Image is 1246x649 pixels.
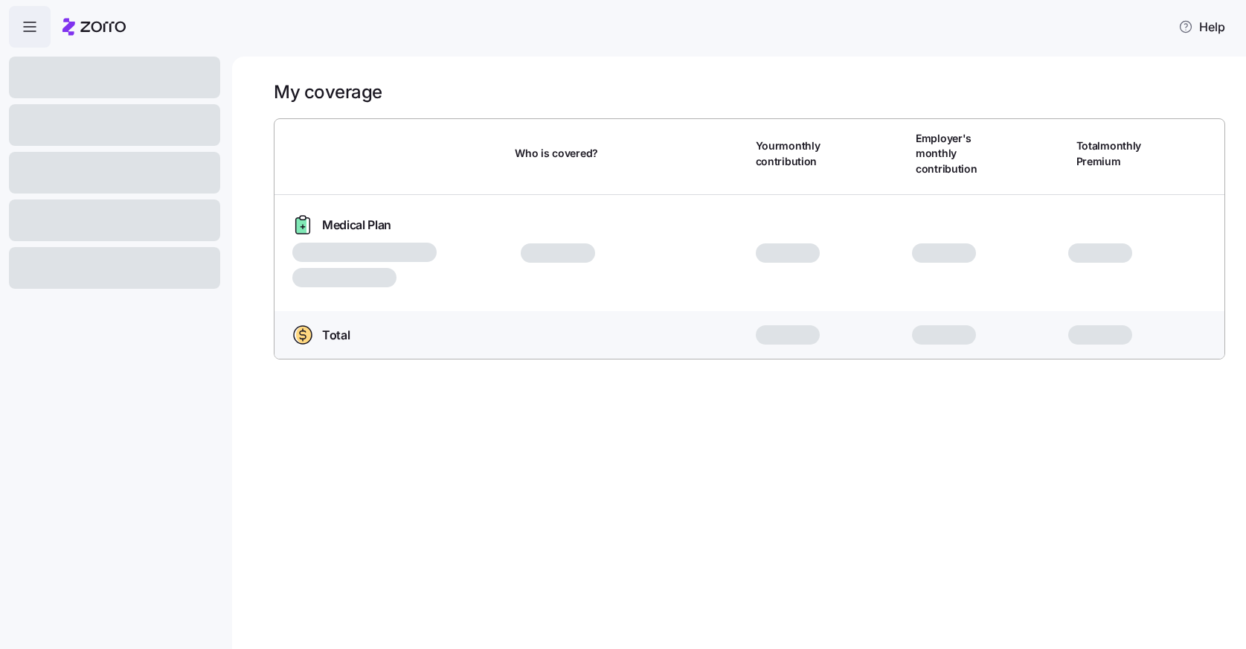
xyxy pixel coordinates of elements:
h1: My coverage [274,80,382,103]
span: Medical Plan [322,216,391,234]
span: Employer's monthly contribution [916,131,984,176]
button: Help [1166,12,1237,42]
span: Total monthly Premium [1076,138,1145,169]
span: Total [322,326,350,345]
span: Who is covered? [515,146,598,161]
span: Help [1178,18,1225,36]
span: Your monthly contribution [756,138,824,169]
